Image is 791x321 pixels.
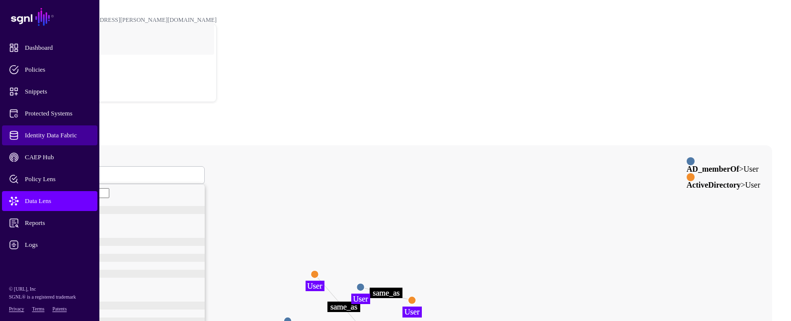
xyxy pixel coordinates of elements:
[307,282,322,290] text: User
[2,82,97,102] a: Snippets
[31,206,205,214] div: MemberOF
[330,303,357,311] text: same_as
[687,165,760,173] div: > User
[2,257,97,277] a: Admin
[9,108,106,118] span: Protected Systems
[2,235,97,255] a: Logs
[9,293,90,301] p: SGNL® is a registered trademark
[2,147,97,167] a: CAEP Hub
[687,181,760,189] div: > User
[20,16,217,24] div: [PERSON_NAME][EMAIL_ADDRESS][PERSON_NAME][DOMAIN_NAME]
[9,240,106,250] span: Logs
[9,174,106,184] span: Policy Lens
[353,295,369,303] text: User
[4,117,787,130] h2: Data Lens
[2,60,97,80] a: Policies
[2,213,97,233] a: Reports
[2,104,97,123] a: Protected Systems
[32,306,45,312] a: Terms
[6,6,93,28] a: SGNL
[9,218,106,228] span: Reports
[2,38,97,58] a: Dashboard
[20,87,216,94] div: Log out
[31,238,205,246] div: AD_memberOf
[404,308,420,316] text: User
[9,152,106,162] span: CAEP Hub
[2,125,97,145] a: Identity Data Fabric
[9,306,24,312] a: Privacy
[373,289,399,297] text: same_as
[9,196,106,206] span: Data Lens
[9,130,106,140] span: Identity Data Fabric
[687,165,739,173] strong: AD_memberOf
[2,169,97,189] a: Policy Lens
[20,52,216,84] a: POC
[9,285,90,293] p: © [URL], Inc
[9,65,106,75] span: Policies
[9,43,106,53] span: Dashboard
[31,302,205,310] div: Atlas
[31,270,205,278] div: MySQL
[52,306,67,312] a: Patents
[31,254,205,262] div: DB2
[9,87,106,97] span: Snippets
[687,181,741,189] strong: ActiveDirectory
[2,191,97,211] a: Data Lens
